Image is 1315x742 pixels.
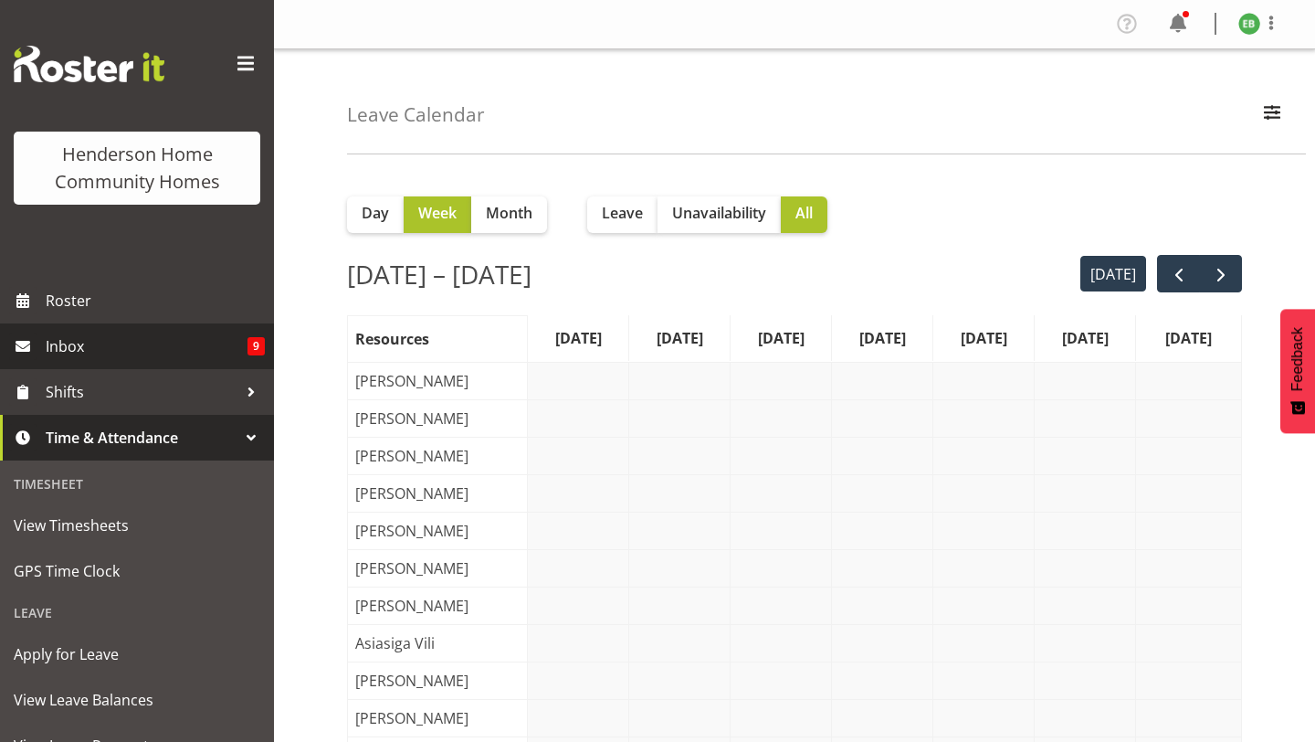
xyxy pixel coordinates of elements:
[352,557,472,579] span: [PERSON_NAME]
[602,202,643,224] span: Leave
[653,327,707,349] span: [DATE]
[352,408,472,429] span: [PERSON_NAME]
[471,196,547,233] button: Month
[1253,95,1291,135] button: Filter Employees
[657,196,781,233] button: Unavailability
[46,333,247,360] span: Inbox
[352,707,472,729] span: [PERSON_NAME]
[672,202,766,224] span: Unavailability
[486,202,532,224] span: Month
[352,520,472,542] span: [PERSON_NAME]
[1280,309,1315,433] button: Feedback - Show survey
[14,641,260,668] span: Apply for Leave
[352,328,433,350] span: Resources
[754,327,808,349] span: [DATE]
[347,104,485,125] h4: Leave Calendar
[347,196,404,233] button: Day
[957,327,1011,349] span: [DATE]
[5,465,269,503] div: Timesheet
[1199,255,1242,292] button: next
[856,327,910,349] span: [DATE]
[1162,327,1215,349] span: [DATE]
[247,337,265,355] span: 9
[362,202,389,224] span: Day
[352,595,472,617] span: [PERSON_NAME]
[781,196,827,233] button: All
[5,594,269,631] div: Leave
[46,287,265,314] span: Roster
[418,202,457,224] span: Week
[5,631,269,677] a: Apply for Leave
[14,46,164,82] img: Rosterit website logo
[46,424,237,451] span: Time & Attendance
[352,482,472,504] span: [PERSON_NAME]
[5,677,269,723] a: View Leave Balances
[1157,255,1200,292] button: prev
[5,548,269,594] a: GPS Time Clock
[352,445,472,467] span: [PERSON_NAME]
[404,196,471,233] button: Week
[14,512,260,539] span: View Timesheets
[46,378,237,406] span: Shifts
[14,686,260,714] span: View Leave Balances
[1080,256,1147,291] button: [DATE]
[32,141,242,196] div: Henderson Home Community Homes
[347,255,531,293] h2: [DATE] – [DATE]
[1238,13,1260,35] img: eloise-bailey8534.jpg
[352,670,472,692] span: [PERSON_NAME]
[5,503,269,548] a: View Timesheets
[1058,327,1112,349] span: [DATE]
[352,632,438,654] span: Asiasiga Vili
[1289,327,1306,391] span: Feedback
[14,557,260,585] span: GPS Time Clock
[587,196,657,233] button: Leave
[552,327,605,349] span: [DATE]
[352,370,472,392] span: [PERSON_NAME]
[795,202,813,224] span: All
